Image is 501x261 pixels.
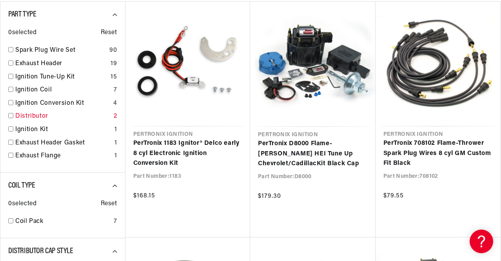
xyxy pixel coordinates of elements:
[101,199,117,209] span: Reset
[101,28,117,38] span: Reset
[111,72,117,82] div: 15
[15,125,111,135] a: Ignition Kit
[133,139,243,169] a: PerTronix 1183 Ignitor® Delco early 8 cyl Electronic Ignition Conversion Kit
[15,217,111,227] a: Coil Pack
[15,99,110,109] a: Ignition Conversion Kit
[8,28,36,38] span: 0 selected
[114,125,117,135] div: 1
[111,59,117,69] div: 19
[8,11,36,18] span: Part Type
[15,46,106,56] a: Spark Plug Wire Set
[114,151,117,161] div: 1
[15,85,111,95] a: Ignition Coil
[15,72,107,82] a: Ignition Tune-Up Kit
[114,85,117,95] div: 7
[114,217,117,227] div: 7
[258,139,368,169] a: PerTronix D8000 Flame-[PERSON_NAME] HEI Tune Up Chevrolet/CadillacKit Black Cap
[8,182,35,190] span: Coil Type
[15,138,111,148] a: Exhaust Header Gasket
[8,199,36,209] span: 0 selected
[8,247,73,255] span: Distributor Cap Style
[15,59,107,69] a: Exhaust Header
[114,138,117,148] div: 1
[109,46,117,56] div: 90
[15,151,111,161] a: Exhaust Flange
[15,111,111,122] a: Distributor
[114,111,117,122] div: 2
[383,139,493,169] a: PerTronix 708102 Flame-Thrower Spark Plug Wires 8 cyl GM Custom Fit Black
[113,99,117,109] div: 4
